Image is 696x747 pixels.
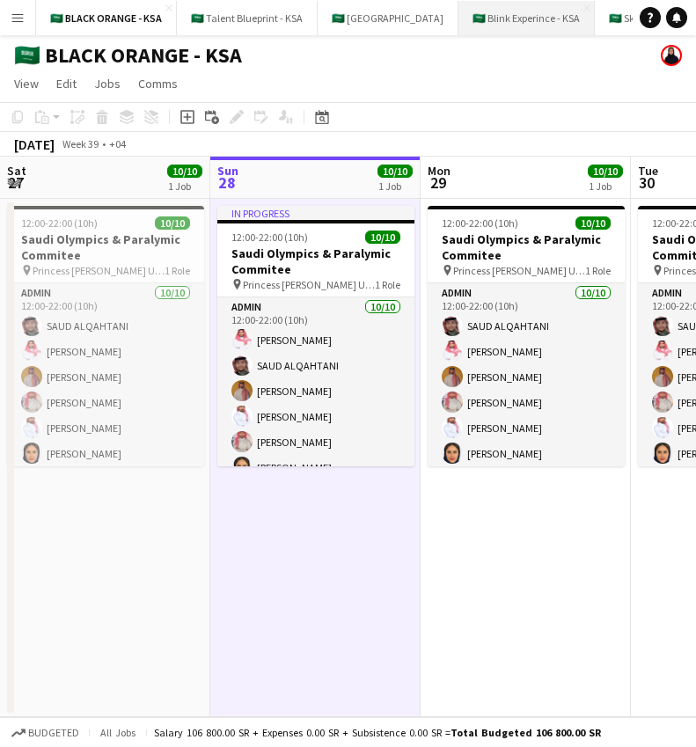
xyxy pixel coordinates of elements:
div: 1 Job [378,179,412,193]
span: 12:00-22:00 (10h) [231,231,308,244]
span: 10/10 [588,165,623,178]
span: All jobs [97,726,139,739]
span: 12:00-22:00 (10h) [442,216,518,230]
app-job-card: 12:00-22:00 (10h)10/10Saudi Olympics & Paralymic Commitee Princess [PERSON_NAME] University1 Role... [428,206,625,466]
span: 1 Role [585,264,611,277]
span: Week 39 [58,137,102,150]
span: Sat [7,163,26,179]
span: Princess [PERSON_NAME] University [243,278,375,291]
a: Jobs [87,72,128,95]
span: Total Budgeted 106 800.00 SR [451,726,601,739]
span: 30 [635,172,658,193]
app-card-role: Admin10/1012:00-22:00 (10h)SAUD ALQAHTANI[PERSON_NAME][PERSON_NAME][PERSON_NAME][PERSON_NAME][PER... [428,283,625,573]
span: Budgeted [28,727,79,739]
span: 1 Role [375,278,400,291]
a: Comms [131,72,185,95]
span: View [14,76,39,92]
h3: Saudi Olympics & Paralymic Commitee [7,231,204,263]
div: Salary 106 800.00 SR + Expenses 0.00 SR + Subsistence 0.00 SR = [154,726,601,739]
div: In progress [217,206,414,220]
span: 27 [4,172,26,193]
app-card-role: Admin10/1012:00-22:00 (10h)[PERSON_NAME]SAUD ALQAHTANI[PERSON_NAME][PERSON_NAME][PERSON_NAME][PER... [217,297,414,587]
span: Edit [56,76,77,92]
app-job-card: 12:00-22:00 (10h)10/10Saudi Olympics & Paralymic Commitee Princess [PERSON_NAME] University1 Role... [7,206,204,466]
button: 🇸🇦 [GEOGRAPHIC_DATA] [318,1,458,35]
app-user-avatar: Bashayr AlSubaie [661,45,682,66]
span: 10/10 [167,165,202,178]
span: 10/10 [575,216,611,230]
span: 28 [215,172,238,193]
a: Edit [49,72,84,95]
span: Jobs [94,76,121,92]
span: Princess [PERSON_NAME] University [453,264,585,277]
div: 1 Job [168,179,201,193]
a: View [7,72,46,95]
span: Sun [217,163,238,179]
div: [DATE] [14,135,55,153]
span: Comms [138,76,178,92]
span: Mon [428,163,451,179]
span: 1 Role [165,264,190,277]
div: 1 Job [589,179,622,193]
span: 10/10 [155,216,190,230]
h1: 🇸🇦 BLACK ORANGE - KSA [14,42,242,69]
button: 🇸🇦 BLACK ORANGE - KSA [36,1,177,35]
app-job-card: In progress12:00-22:00 (10h)10/10Saudi Olympics & Paralymic Commitee Princess [PERSON_NAME] Unive... [217,206,414,466]
h3: Saudi Olympics & Paralymic Commitee [428,231,625,263]
span: Tue [638,163,658,179]
span: 10/10 [377,165,413,178]
h3: Saudi Olympics & Paralymic Commitee [217,245,414,277]
app-card-role: Admin10/1012:00-22:00 (10h)SAUD ALQAHTANI[PERSON_NAME][PERSON_NAME][PERSON_NAME][PERSON_NAME][PER... [7,283,204,573]
button: 🇸🇦 Blink Experince - KSA [458,1,595,35]
div: +04 [109,137,126,150]
button: 🇸🇦 Talent Blueprint - KSA [177,1,318,35]
span: 10/10 [365,231,400,244]
span: 29 [425,172,451,193]
span: Princess [PERSON_NAME] University [33,264,165,277]
span: 12:00-22:00 (10h) [21,216,98,230]
button: Budgeted [9,723,82,743]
